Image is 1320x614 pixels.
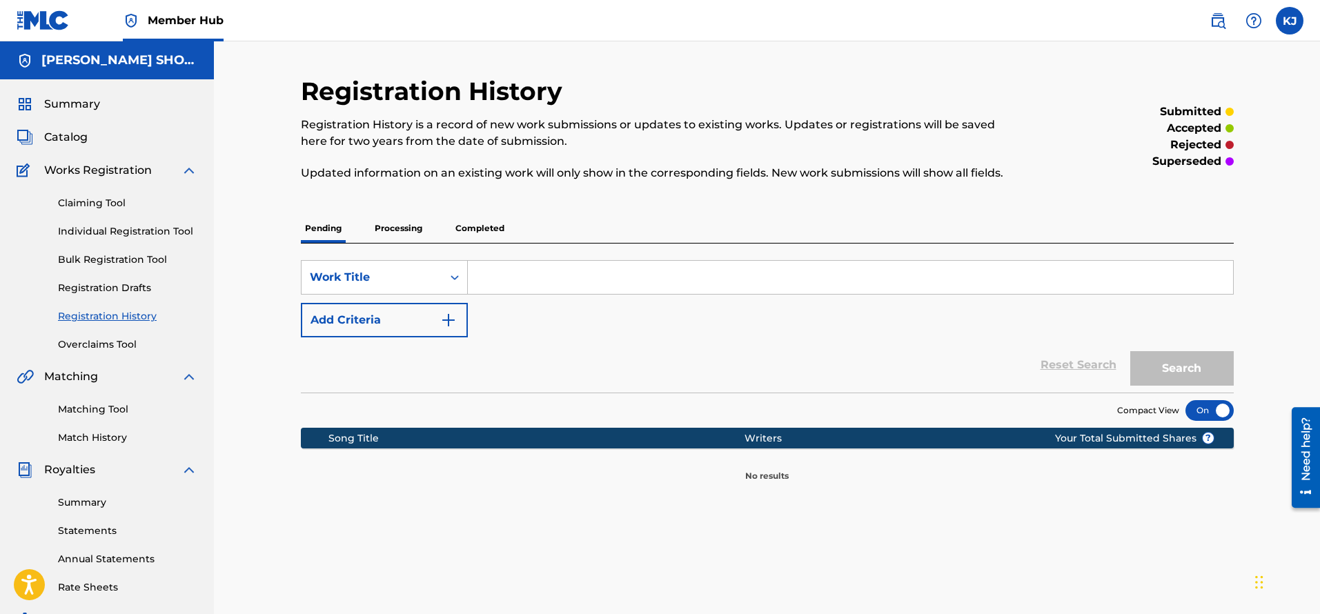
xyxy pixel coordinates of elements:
[58,196,197,210] a: Claiming Tool
[1255,562,1263,603] div: Drag
[58,580,197,595] a: Rate Sheets
[440,312,457,328] img: 9d2ae6d4665cec9f34b9.svg
[301,214,346,243] p: Pending
[44,368,98,385] span: Matching
[148,12,224,28] span: Member Hub
[328,431,745,446] div: Song Title
[58,495,197,510] a: Summary
[58,402,197,417] a: Matching Tool
[58,430,197,445] a: Match History
[41,52,197,68] h5: SCANLAN SHORTHALT MUSIC
[181,368,197,385] img: expand
[301,303,468,337] button: Add Criteria
[745,453,789,482] p: No results
[301,117,1019,150] p: Registration History is a record of new work submissions or updates to existing works. Updates or...
[58,281,197,295] a: Registration Drafts
[123,12,139,29] img: Top Rightsholder
[181,462,197,478] img: expand
[17,10,70,30] img: MLC Logo
[44,162,152,179] span: Works Registration
[58,224,197,239] a: Individual Registration Tool
[1281,402,1320,513] iframe: Resource Center
[181,162,197,179] img: expand
[1117,404,1179,417] span: Compact View
[1167,120,1221,137] p: accepted
[745,431,1099,446] div: Writers
[58,524,197,538] a: Statements
[17,52,33,69] img: Accounts
[44,96,100,112] span: Summary
[58,337,197,352] a: Overclaims Tool
[17,96,100,112] a: SummarySummary
[58,309,197,324] a: Registration History
[1240,7,1268,34] div: Help
[17,96,33,112] img: Summary
[301,260,1234,393] form: Search Form
[1276,7,1303,34] div: User Menu
[1170,137,1221,153] p: rejected
[44,462,95,478] span: Royalties
[1160,103,1221,120] p: submitted
[17,462,33,478] img: Royalties
[451,214,509,243] p: Completed
[17,162,35,179] img: Works Registration
[310,269,434,286] div: Work Title
[17,129,33,146] img: Catalog
[17,368,34,385] img: Matching
[58,252,197,267] a: Bulk Registration Tool
[1210,12,1226,29] img: search
[17,129,88,146] a: CatalogCatalog
[1203,433,1214,444] span: ?
[58,552,197,566] a: Annual Statements
[1204,7,1232,34] a: Public Search
[1251,548,1320,614] iframe: Chat Widget
[1245,12,1262,29] img: help
[1055,431,1214,446] span: Your Total Submitted Shares
[301,165,1019,181] p: Updated information on an existing work will only show in the corresponding fields. New work subm...
[371,214,426,243] p: Processing
[301,76,569,107] h2: Registration History
[1152,153,1221,170] p: superseded
[44,129,88,146] span: Catalog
